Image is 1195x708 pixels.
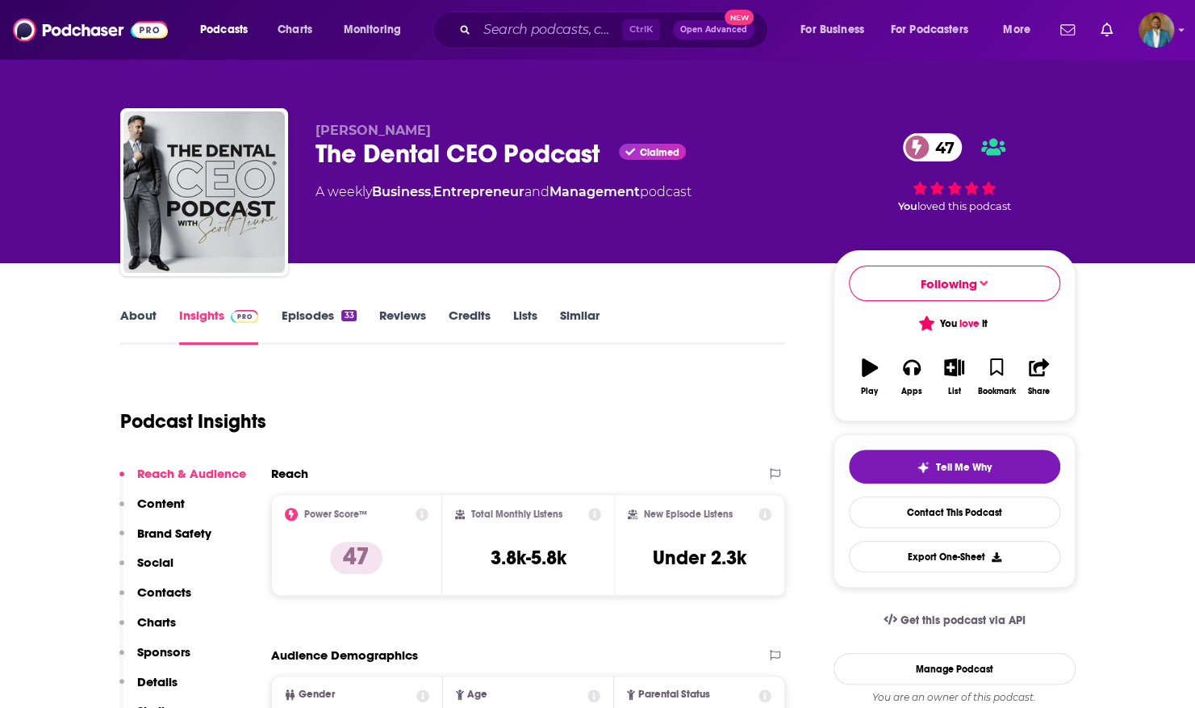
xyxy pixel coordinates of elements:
button: Play [849,348,891,406]
span: You [898,200,917,212]
a: 47 [903,133,963,161]
span: love [959,317,980,330]
button: open menu [189,17,269,43]
a: Entrepreneur [433,184,524,199]
span: Open Advanced [680,26,747,34]
a: InsightsPodchaser Pro [179,308,259,345]
button: Sponsors [119,644,190,674]
div: Play [861,387,878,396]
a: Charts [267,17,322,43]
span: New [725,10,754,25]
button: open menu [789,17,884,43]
p: Social [137,555,173,570]
img: User Profile [1139,12,1174,48]
button: Apps [891,348,933,406]
button: Content [119,496,185,526]
h2: Audience Demographics [271,647,418,663]
div: List [948,387,961,396]
button: open menu [992,17,1051,43]
span: Following [921,276,977,291]
a: Similar [560,308,600,345]
span: Parental Status [638,689,710,700]
p: Content [137,496,185,511]
button: Brand Safety [119,526,211,555]
img: tell me why sparkle [917,461,930,474]
a: Lists [513,308,537,345]
h2: Total Monthly Listens [471,509,562,520]
h1: Podcast Insights [120,409,266,434]
input: Search podcasts, credits, & more... [477,17,622,43]
span: Gender [299,689,335,700]
div: A weekly podcast [315,182,692,202]
button: Following [849,266,1060,301]
button: Charts [119,614,176,644]
p: 47 [330,542,382,574]
button: Open AdvancedNew [673,20,754,40]
span: Charts [278,19,312,41]
img: Podchaser - Follow, Share and Rate Podcasts [13,15,168,45]
span: [PERSON_NAME] [315,123,431,138]
span: loved this podcast [917,200,1011,212]
a: About [120,308,157,345]
span: Ctrl K [622,19,660,40]
a: Get this podcast via API [871,601,1038,640]
span: For Podcasters [891,19,968,41]
p: Sponsors [137,644,190,660]
span: More [1003,19,1030,41]
button: List [933,348,975,406]
a: Show notifications dropdown [1054,16,1081,44]
a: Business [372,184,431,199]
button: Share [1017,348,1059,406]
a: Show notifications dropdown [1094,16,1119,44]
p: Charts [137,614,176,630]
div: Apps [901,387,922,396]
p: Reach & Audience [137,466,246,481]
h2: Power Score™ [304,509,367,520]
img: The Dental CEO Podcast [123,111,285,273]
button: open menu [332,17,422,43]
button: You love it [849,308,1060,339]
button: Contacts [119,584,191,614]
span: Monitoring [344,19,401,41]
p: Details [137,674,178,689]
a: Reviews [379,308,426,345]
h3: 3.8k-5.8k [490,546,566,570]
button: Details [119,674,178,704]
span: Podcasts [200,19,248,41]
a: Contact This Podcast [849,496,1060,528]
a: Management [549,184,640,199]
h2: Reach [271,466,308,481]
span: 47 [919,133,963,161]
span: Get this podcast via API [900,614,1025,627]
span: Claimed [640,149,679,157]
div: 47Youloved this podcast [834,123,1076,223]
img: Podchaser Pro [231,310,259,323]
span: Age [467,689,487,700]
span: and [524,184,549,199]
h3: Under 2.3k [653,546,746,570]
div: Search podcasts, credits, & more... [448,11,783,48]
div: Share [1028,387,1050,396]
button: tell me why sparkleTell Me Why [849,450,1060,484]
span: Tell Me Why [936,461,992,474]
a: Credits [449,308,491,345]
span: , [431,184,433,199]
button: Social [119,555,173,584]
h2: New Episode Listens [644,509,733,520]
button: Reach & Audience [119,466,246,496]
span: Logged in as smortier42491 [1139,12,1174,48]
a: Episodes33 [281,308,356,345]
div: You are an owner of this podcast. [834,691,1076,704]
p: Brand Safety [137,526,211,541]
button: Bookmark [976,348,1017,406]
button: open menu [880,17,992,43]
button: Show profile menu [1139,12,1174,48]
div: Bookmark [977,387,1015,396]
a: Manage Podcast [834,653,1076,685]
span: You it [921,317,988,330]
button: Export One-Sheet [849,541,1060,572]
p: Contacts [137,584,191,600]
div: 33 [341,310,356,321]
